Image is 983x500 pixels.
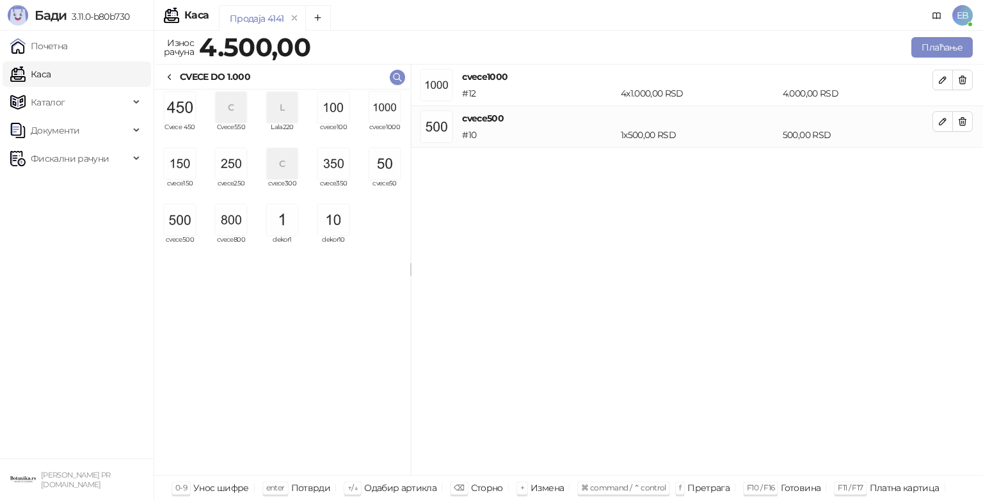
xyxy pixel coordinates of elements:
[216,92,246,123] div: C
[747,483,774,492] span: F10 / F16
[230,12,284,26] div: Продаја 4141
[618,128,780,142] div: 1 x 500,00 RSD
[159,180,200,199] span: cvece150
[211,237,252,256] span: cvece800
[216,148,246,179] img: Slika
[581,483,666,492] span: ⌘ command / ⌃ control
[471,480,503,496] div: Сторно
[267,205,298,235] img: Slika
[870,480,939,496] div: Платна картица
[154,90,410,475] div: grid
[454,483,464,492] span: ⌫
[318,205,349,235] img: Slika
[687,480,730,496] div: Претрага
[838,483,863,492] span: F11 / F17
[161,35,196,60] div: Износ рачуна
[41,471,111,489] small: [PERSON_NAME] PR [DOMAIN_NAME]
[262,237,303,256] span: dekor1
[262,180,303,199] span: cvece300
[780,86,935,100] div: 4.000,00 RSD
[369,92,400,123] img: Slika
[520,483,524,492] span: +
[286,13,303,24] button: remove
[211,124,252,143] span: Cvece550
[618,86,780,100] div: 4 x 1.000,00 RSD
[10,467,36,492] img: 64x64-companyLogo-0e2e8aaa-0bd2-431b-8613-6e3c65811325.png
[462,70,932,84] h4: cvece1000
[927,5,947,26] a: Документација
[348,483,358,492] span: ↑/↓
[267,148,298,179] div: C
[193,480,249,496] div: Унос шифре
[318,92,349,123] img: Slika
[262,124,303,143] span: Lala220
[266,483,285,492] span: enter
[35,8,67,23] span: Бади
[211,180,252,199] span: cvece250
[291,480,331,496] div: Потврди
[164,92,195,123] img: Slika
[267,92,298,123] div: L
[364,180,405,199] span: cvece50
[305,5,331,31] button: Add tab
[175,483,187,492] span: 0-9
[159,124,200,143] span: Cvece 450
[159,237,200,256] span: cvece500
[180,70,250,84] div: CVECE DO 1.000
[679,483,681,492] span: f
[216,205,246,235] img: Slika
[531,480,564,496] div: Измена
[184,10,209,20] div: Каса
[199,31,310,63] strong: 4.500,00
[369,148,400,179] img: Slika
[780,128,935,142] div: 500,00 RSD
[364,124,405,143] span: cvece1000
[364,480,436,496] div: Одабир артикла
[164,205,195,235] img: Slika
[313,237,354,256] span: dekor10
[318,148,349,179] img: Slika
[462,111,932,125] h4: cvece500
[460,128,618,142] div: # 10
[10,61,51,87] a: Каса
[67,11,129,22] span: 3.11.0-b80b730
[31,146,109,171] span: Фискални рачуни
[781,480,820,496] div: Готовина
[10,33,68,59] a: Почетна
[911,37,973,58] button: Плаћање
[313,180,354,199] span: cvece350
[313,124,354,143] span: cvece100
[952,5,973,26] span: EB
[164,148,195,179] img: Slika
[8,5,28,26] img: Logo
[460,86,618,100] div: # 12
[31,118,79,143] span: Документи
[31,90,65,115] span: Каталог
